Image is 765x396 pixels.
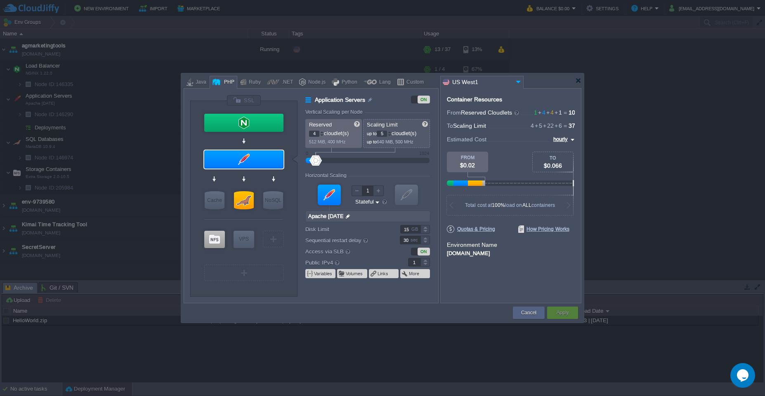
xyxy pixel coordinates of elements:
[730,363,757,388] iframe: chat widget
[204,150,283,169] div: Application Servers
[367,122,398,128] span: Scaling Limit
[305,247,389,256] label: Access via SLB
[411,236,420,244] div: sec
[193,76,206,89] div: Java
[309,122,332,128] span: Reserved
[453,122,486,129] span: Scaling Limit
[404,76,424,89] div: Custom
[409,270,420,277] button: More
[204,114,283,132] div: Load Balancer
[521,309,536,317] button: Cancel
[447,122,453,129] span: To
[204,265,283,281] div: Create New Layer
[461,109,520,116] span: Reserved Cloudlets
[234,191,254,209] div: SQL Databases
[447,155,488,160] div: FROM
[305,225,389,234] label: Disk Limit
[544,162,562,169] span: $0.066
[309,128,359,137] p: cloudlet(s)
[367,139,377,144] span: up to
[554,122,562,129] span: 6
[222,76,234,89] div: PHP
[545,109,550,116] span: +
[263,231,283,247] div: Create New Layer
[305,236,389,245] label: Sequential restart delay
[411,225,420,233] div: GB
[554,109,559,116] span: +
[569,122,575,129] span: 37
[306,76,326,89] div: Node.js
[460,162,475,169] span: $0.02
[263,191,283,209] div: NoSQL
[314,270,333,277] button: Variables
[305,173,349,178] div: Horizontal Scaling
[534,122,539,129] span: +
[537,109,545,116] span: 4
[545,109,554,116] span: 4
[418,96,430,103] div: ON
[377,139,413,144] span: 640 MiB, 500 MHz
[533,155,573,160] div: TO
[234,231,254,248] div: Elastic VPS
[246,76,261,89] div: Ruby
[367,128,427,137] p: cloudlet(s)
[447,225,495,233] span: Quotas & Pricing
[562,109,569,116] span: =
[305,258,389,267] label: Public IPv4
[204,231,225,248] div: Storage Containers
[367,131,377,136] span: up to
[339,76,357,89] div: Python
[447,109,461,116] span: From
[518,225,569,233] span: How Pricing Works
[205,191,224,209] div: Cache
[569,109,575,116] span: 10
[263,191,283,209] div: NoSQL Databases
[306,151,308,156] div: 0
[447,96,502,103] div: Container Resources
[418,248,430,255] div: ON
[542,122,554,129] span: 22
[378,270,389,277] button: Links
[537,109,542,116] span: +
[447,249,575,256] div: [DOMAIN_NAME]
[531,122,534,129] span: 4
[305,109,365,115] div: Vertical Scaling per Node
[542,122,547,129] span: +
[279,76,293,89] div: .NET
[447,135,486,144] span: Estimated Cost
[556,309,569,317] button: Apply
[534,109,537,116] span: 1
[309,139,346,144] span: 512 MiB, 400 MHz
[554,122,559,129] span: +
[346,270,364,277] button: Volumes
[554,109,562,116] span: 1
[562,122,569,129] span: =
[234,231,254,247] div: VPS
[447,241,497,248] label: Environment Name
[534,122,542,129] span: 5
[377,76,391,89] div: Lang
[419,151,429,156] div: 1024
